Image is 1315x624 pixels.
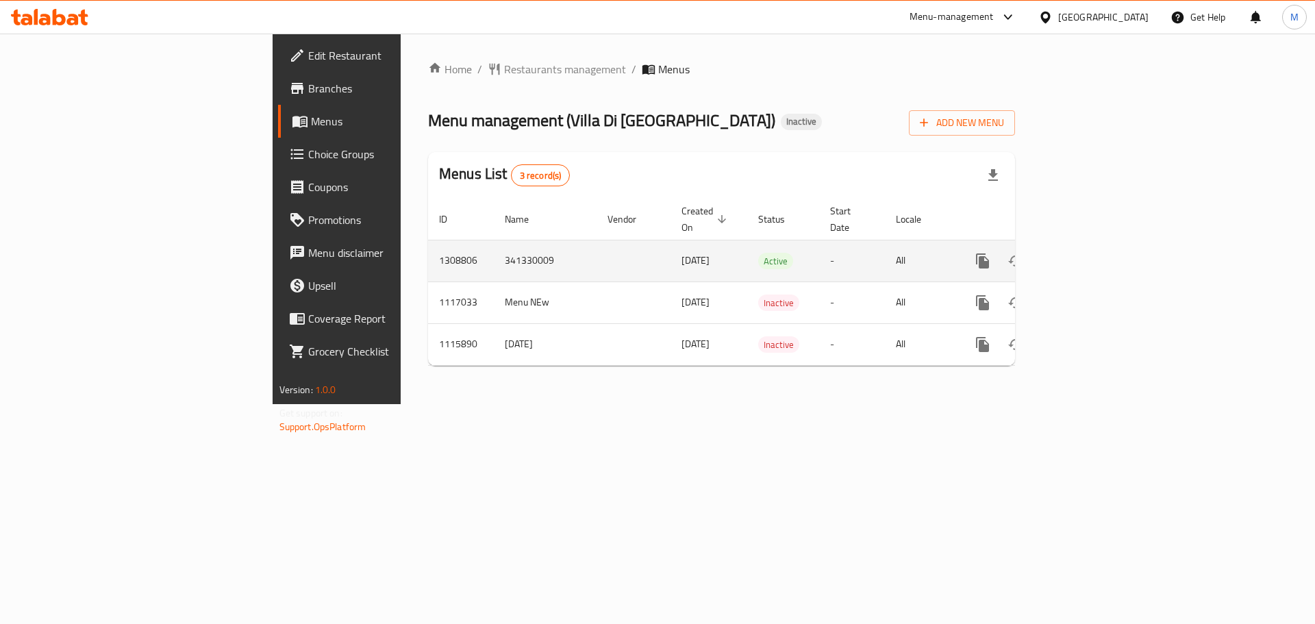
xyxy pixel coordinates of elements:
span: Created On [681,203,731,236]
span: [DATE] [681,293,710,311]
span: Get support on: [279,404,342,422]
span: Menu management ( Villa Di [GEOGRAPHIC_DATA] ) [428,105,775,136]
td: Menu NEw [494,282,597,323]
th: Actions [955,199,1109,240]
a: Choice Groups [278,138,492,171]
span: Branches [308,80,481,97]
span: Status [758,211,803,227]
a: Promotions [278,203,492,236]
span: Menu disclaimer [308,245,481,261]
span: Choice Groups [308,146,481,162]
h2: Menus List [439,164,570,186]
a: Grocery Checklist [278,335,492,368]
button: Change Status [999,245,1032,277]
a: Support.OpsPlatform [279,418,366,436]
div: [GEOGRAPHIC_DATA] [1058,10,1149,25]
div: Total records count [511,164,571,186]
span: Inactive [758,337,799,353]
button: more [966,245,999,277]
div: Inactive [781,114,822,130]
td: 341330009 [494,240,597,282]
span: Promotions [308,212,481,228]
span: Edit Restaurant [308,47,481,64]
a: Edit Restaurant [278,39,492,72]
td: - [819,240,885,282]
td: All [885,240,955,282]
button: Add New Menu [909,110,1015,136]
div: Inactive [758,336,799,353]
span: 3 record(s) [512,169,570,182]
a: Coverage Report [278,302,492,335]
a: Menus [278,105,492,138]
span: Menus [658,61,690,77]
a: Coupons [278,171,492,203]
span: Menus [311,113,481,129]
span: Vendor [608,211,654,227]
span: Version: [279,381,313,399]
span: Start Date [830,203,868,236]
td: All [885,282,955,323]
span: Name [505,211,547,227]
span: Upsell [308,277,481,294]
span: Coverage Report [308,310,481,327]
button: Change Status [999,286,1032,319]
span: [DATE] [681,251,710,269]
span: Locale [896,211,939,227]
span: 1.0.0 [315,381,336,399]
td: [DATE] [494,323,597,365]
td: - [819,323,885,365]
table: enhanced table [428,199,1109,366]
td: - [819,282,885,323]
a: Menu disclaimer [278,236,492,269]
a: Branches [278,72,492,105]
td: All [885,323,955,365]
span: Inactive [758,295,799,311]
span: ID [439,211,465,227]
nav: breadcrumb [428,61,1015,77]
span: Add New Menu [920,114,1004,132]
span: Inactive [781,116,822,127]
button: more [966,286,999,319]
li: / [631,61,636,77]
div: Menu-management [910,9,994,25]
a: Upsell [278,269,492,302]
span: Grocery Checklist [308,343,481,360]
span: [DATE] [681,335,710,353]
button: Change Status [999,328,1032,361]
span: M [1290,10,1299,25]
span: Active [758,253,793,269]
button: more [966,328,999,361]
span: Restaurants management [504,61,626,77]
span: Coupons [308,179,481,195]
a: Restaurants management [488,61,626,77]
